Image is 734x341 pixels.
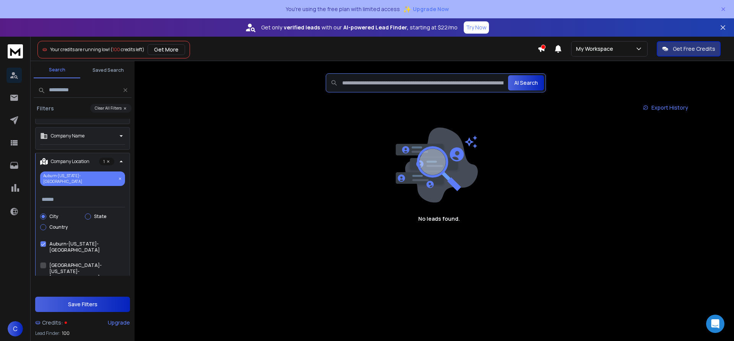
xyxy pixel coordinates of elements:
[8,321,23,336] button: C
[8,44,23,58] img: logo
[466,24,487,31] p: Try Now
[418,215,460,223] h1: No leads found.
[576,45,616,53] p: My Workspace
[403,2,449,17] button: ✨Upgrade Now
[94,213,106,220] label: State
[42,319,63,326] span: Credits:
[49,241,125,253] label: Auburn-[US_STATE]-[GEOGRAPHIC_DATA]
[286,5,400,13] p: You're using the free plan with limited access
[90,104,132,113] button: Clear All Filters
[108,319,130,326] div: Upgrade
[343,24,408,31] strong: AI-powered Lead Finder,
[657,41,721,57] button: Get Free Credits
[51,133,84,139] p: Company Name
[35,315,130,330] a: Credits:Upgrade
[62,330,70,336] span: 100
[413,5,449,13] span: Upgrade Now
[110,46,145,53] span: ( credits left)
[464,21,489,34] button: Try Now
[50,46,110,53] span: Your credits are running low!
[673,45,715,53] p: Get Free Credits
[99,158,114,165] p: 1
[35,297,130,312] button: Save Filters
[508,75,544,91] button: AI Search
[35,330,60,336] p: Lead Finder:
[284,24,320,31] strong: verified leads
[394,128,478,203] img: image
[706,315,724,333] div: Open Intercom Messenger
[637,100,694,115] a: Export History
[34,62,80,78] button: Search
[112,46,120,53] span: 100
[40,171,125,186] p: Auburn-[US_STATE]-[GEOGRAPHIC_DATA]
[261,24,458,31] p: Get only with our starting at $22/mo
[34,105,57,112] h3: Filters
[51,158,89,165] p: Company Location
[403,4,411,15] span: ✨
[49,224,68,230] label: Country
[49,213,58,220] label: City
[148,44,185,55] button: Get More
[85,63,132,78] button: Saved Search
[49,262,125,281] label: [GEOGRAPHIC_DATA]-[US_STATE]-[GEOGRAPHIC_DATA]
